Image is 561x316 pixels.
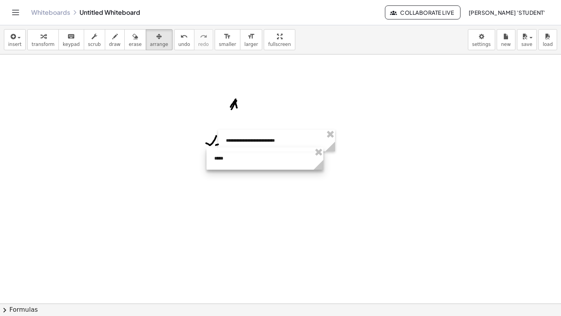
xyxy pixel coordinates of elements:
span: new [501,42,511,47]
span: erase [129,42,141,47]
i: format_size [224,32,231,41]
i: redo [200,32,207,41]
span: transform [32,42,55,47]
span: draw [109,42,121,47]
button: transform [27,29,59,50]
span: undo [178,42,190,47]
i: format_size [247,32,255,41]
span: settings [472,42,491,47]
span: Collaborate Live [392,9,454,16]
button: fullscreen [264,29,295,50]
button: arrange [146,29,173,50]
button: keyboardkeypad [58,29,84,50]
button: load [538,29,557,50]
i: undo [180,32,188,41]
button: new [497,29,515,50]
a: Whiteboards [31,9,70,16]
span: arrange [150,42,168,47]
button: Toggle navigation [9,6,22,19]
button: scrub [84,29,105,50]
span: larger [244,42,258,47]
button: insert [4,29,26,50]
button: [PERSON_NAME] 'student' [462,5,552,19]
span: [PERSON_NAME] 'student' [468,9,545,16]
span: redo [198,42,209,47]
span: fullscreen [268,42,291,47]
button: undoundo [174,29,194,50]
button: format_sizesmaller [215,29,240,50]
span: load [543,42,553,47]
span: save [521,42,532,47]
button: format_sizelarger [240,29,262,50]
span: insert [8,42,21,47]
i: keyboard [67,32,75,41]
button: Collaborate Live [385,5,460,19]
span: scrub [88,42,101,47]
button: redoredo [194,29,213,50]
span: keypad [63,42,80,47]
button: save [517,29,537,50]
button: settings [468,29,495,50]
button: erase [124,29,146,50]
button: draw [105,29,125,50]
span: smaller [219,42,236,47]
